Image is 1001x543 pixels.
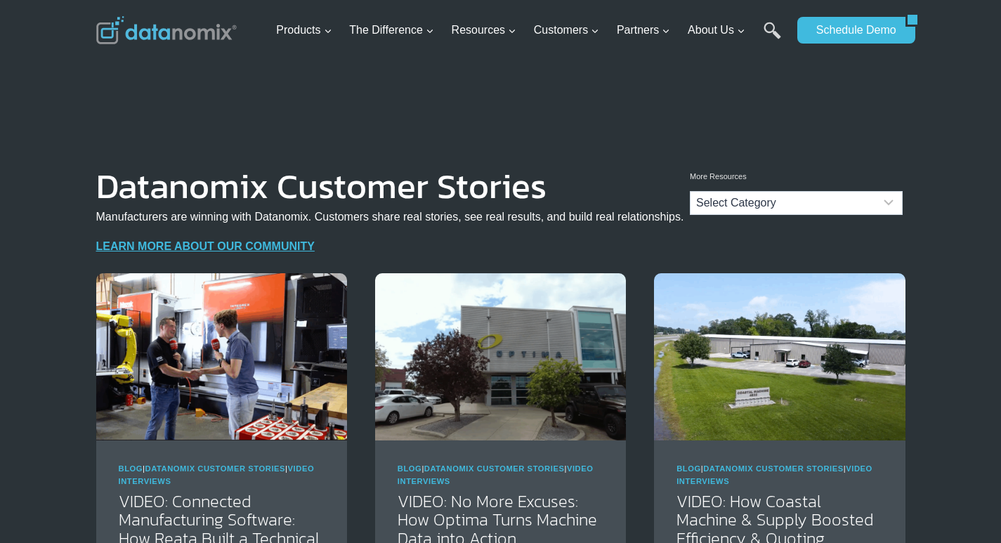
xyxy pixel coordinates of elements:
span: Customers [534,21,599,39]
a: Datanomix Customer Stories [424,464,565,473]
a: Datanomix Customer Stories [703,464,844,473]
h1: Datanomix Customer Stories [96,176,684,197]
span: About Us [688,21,745,39]
p: More Resources [690,171,903,183]
span: | | [676,464,872,485]
img: Discover how Optima Manufacturing uses Datanomix to turn raw machine data into real-time insights... [375,273,626,440]
span: | | [398,464,594,485]
a: Blog [676,464,701,473]
nav: Primary Navigation [270,8,790,53]
a: Blog [119,464,143,473]
a: Schedule Demo [797,17,905,44]
span: Partners [617,21,670,39]
span: The Difference [349,21,434,39]
a: Datanomix Customer Stories [145,464,286,473]
a: Search [764,22,781,53]
a: LEARN MORE ABOUT OUR COMMUNITY [96,240,315,252]
span: Products [276,21,332,39]
span: | | [119,464,315,485]
a: Blog [398,464,422,473]
img: Coastal Machine Improves Efficiency & Quotes with Datanomix [654,273,905,440]
span: Resources [452,21,516,39]
img: Reata’s Connected Manufacturing Software Ecosystem [96,273,347,440]
p: Manufacturers are winning with Datanomix. Customers share real stories, see real results, and bui... [96,208,684,226]
img: Datanomix [96,16,237,44]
